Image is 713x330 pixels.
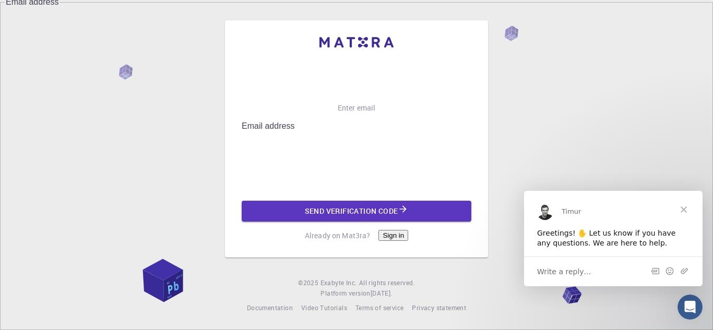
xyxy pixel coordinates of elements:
[371,288,393,299] a: [DATE].
[412,303,466,313] a: Privacy statement
[305,230,371,241] p: Already on Mat3ra?
[338,103,376,113] p: Enter email
[412,303,466,312] span: Privacy statement
[320,278,357,287] span: Exabyte Inc.
[247,303,293,312] span: Documentation
[355,303,403,312] span: Terms of service
[359,278,415,288] span: All rights reserved.
[301,303,347,313] a: Video Tutorials
[242,160,400,201] iframe: reCAPTCHA
[301,303,347,312] span: Video Tutorials
[242,201,471,222] button: Send verification code
[378,230,408,241] button: Sign in
[371,289,393,297] span: [DATE] .
[242,121,294,130] label: Email address
[678,295,703,320] iframe: Intercom live chat
[355,303,403,313] a: Terms of service
[524,191,703,286] iframe: Intercom live chat message
[320,288,370,299] span: Platform version
[320,278,357,288] a: Exabyte Inc.
[298,278,320,288] span: © 2025
[247,303,293,313] a: Documentation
